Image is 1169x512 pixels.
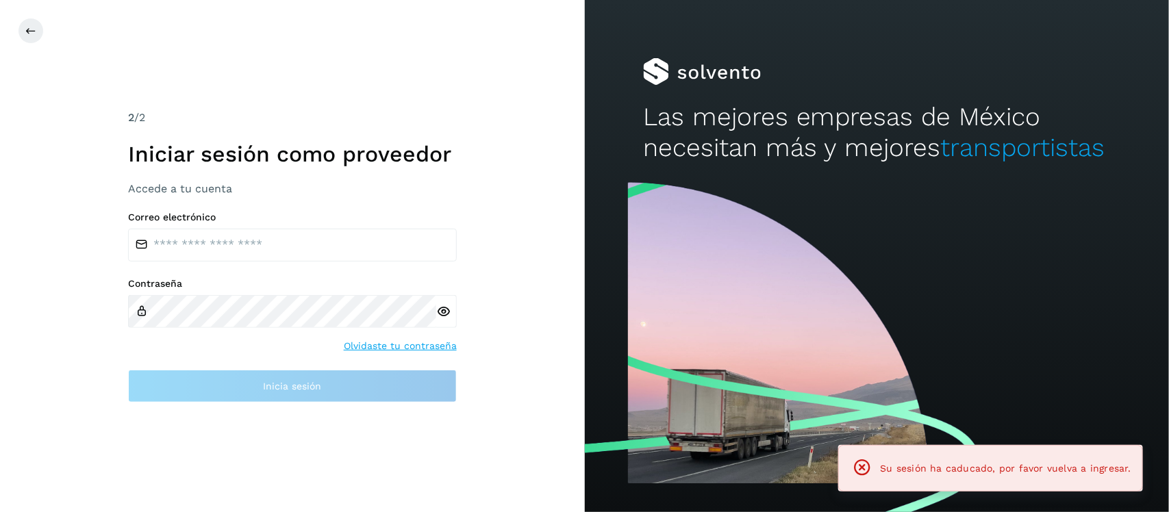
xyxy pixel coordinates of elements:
span: Inicia sesión [263,381,321,391]
span: Su sesión ha caducado, por favor vuelva a ingresar. [881,463,1131,474]
div: /2 [128,110,457,126]
span: transportistas [941,133,1105,162]
label: Correo electrónico [128,212,457,223]
h1: Iniciar sesión como proveedor [128,141,457,167]
button: Inicia sesión [128,370,457,402]
label: Contraseña [128,278,457,290]
h2: Las mejores empresas de México necesitan más y mejores [643,102,1111,163]
a: Olvidaste tu contraseña [344,339,457,353]
span: 2 [128,111,134,124]
h3: Accede a tu cuenta [128,182,457,195]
